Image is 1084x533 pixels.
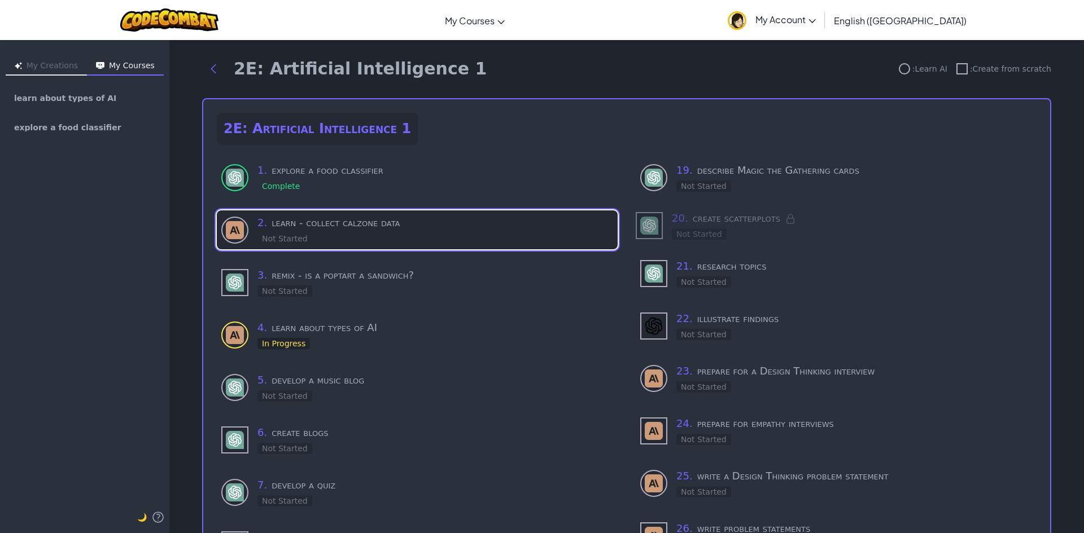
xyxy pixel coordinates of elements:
[226,169,244,187] img: GPT-4
[257,390,312,402] div: Not Started
[636,306,1037,345] div: use - DALL-E 3 (Not Started)
[728,11,746,30] img: avatar
[120,8,219,32] img: CodeCombat logo
[645,265,663,283] img: GPT-4
[676,486,731,497] div: Not Started
[636,464,1037,503] div: learn to use - Claude (Not Started)
[676,312,693,324] span: 22 .
[439,5,510,36] a: My Courses
[676,381,731,393] div: Not Started
[217,113,418,144] h2: 2E: Artificial Intelligence 1
[217,210,618,249] div: learn to use - Claude (Not Started)
[645,169,663,187] img: GPT-4
[257,372,613,388] h3: develop a music blog
[672,210,1037,226] h3: create scatterplots
[217,368,618,407] div: learn to use - GPT-4 (Not Started)
[676,468,1032,484] h3: write a Design Thinking problem statement
[257,217,267,228] span: 2 .
[645,317,663,335] img: DALL-E 3
[672,228,727,240] div: Not Started
[676,164,693,176] span: 19 .
[257,338,310,349] div: In Progress
[217,420,618,459] div: use - GPT-4 (Not Started)
[676,162,1032,178] h3: describe Magic the Gathering cards
[137,513,147,522] span: 🌙
[636,254,1037,293] div: use - GPT-4 (Not Started)
[676,276,731,288] div: Not Started
[257,374,267,386] span: 5 .
[755,14,816,25] span: My Account
[15,62,22,69] img: Icon
[217,473,618,512] div: learn to use - GPT-4 (Not Started)
[226,221,244,239] img: Claude
[676,363,1032,379] h3: prepare for a Design Thinking interview
[257,321,267,333] span: 4 .
[257,495,312,506] div: Not Started
[676,329,731,340] div: Not Started
[226,326,244,344] img: Claude
[676,311,1032,327] h3: illustrate findings
[6,58,87,76] button: My Creations
[226,483,244,501] img: GPT-4
[445,15,495,27] span: My Courses
[676,416,1032,431] h3: prepare for empathy interviews
[912,63,947,74] span: : Learn AI
[676,434,731,445] div: Not Started
[234,59,487,79] h1: 2E: Artificial Intelligence 1
[217,315,618,354] div: learn to use - Claude (In Progress)
[257,443,312,454] div: Not Started
[257,164,267,176] span: 1 .
[257,162,613,178] h3: explore a food classifier
[257,233,312,244] div: Not Started
[676,470,693,482] span: 25 .
[636,411,1037,450] div: use - Claude (Not Started)
[5,85,165,112] a: learn about types of AI
[14,94,116,102] span: learn about types of AI
[640,217,658,235] img: GPT-4
[226,431,244,449] img: GPT-4
[257,320,613,336] h3: learn about types of AI
[676,417,693,429] span: 24 .
[636,158,1037,197] div: learn to use - GPT-4 (Not Started)
[645,369,663,387] img: Claude
[676,260,693,272] span: 21 .
[202,58,225,80] button: Back to modules
[257,425,613,441] h3: create blogs
[257,215,613,231] h3: learn - collect calzone data
[645,422,663,440] img: Claude
[636,359,1037,398] div: learn to use - Claude (Not Started)
[257,269,267,281] span: 3 .
[96,62,104,69] img: Icon
[257,479,267,491] span: 7 .
[87,58,164,76] button: My Courses
[257,426,267,438] span: 6 .
[257,267,613,283] h3: remix - is a poptart a sandwich?
[828,5,972,36] a: English ([GEOGRAPHIC_DATA])
[676,258,1032,274] h3: research topics
[14,124,121,131] span: explore a food classifier
[137,510,147,524] button: 🌙
[257,285,312,297] div: Not Started
[672,212,688,224] span: 20 .
[217,263,618,302] div: use - GPT-4 (Not Started)
[645,474,663,492] img: Claude
[226,274,244,292] img: GPT-4
[226,378,244,397] img: GPT-4
[676,180,731,192] div: Not Started
[970,63,1051,74] span: : Create from scratch
[636,210,1037,240] div: use - GPT-4 (Not Started) - Locked
[5,114,165,141] a: explore a food classifier
[217,158,618,197] div: learn to use - GPT-4 (Complete)
[257,477,613,493] h3: develop a quiz
[722,2,821,38] a: My Account
[834,15,967,27] span: English ([GEOGRAPHIC_DATA])
[257,180,304,192] div: Complete
[676,365,693,377] span: 23 .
